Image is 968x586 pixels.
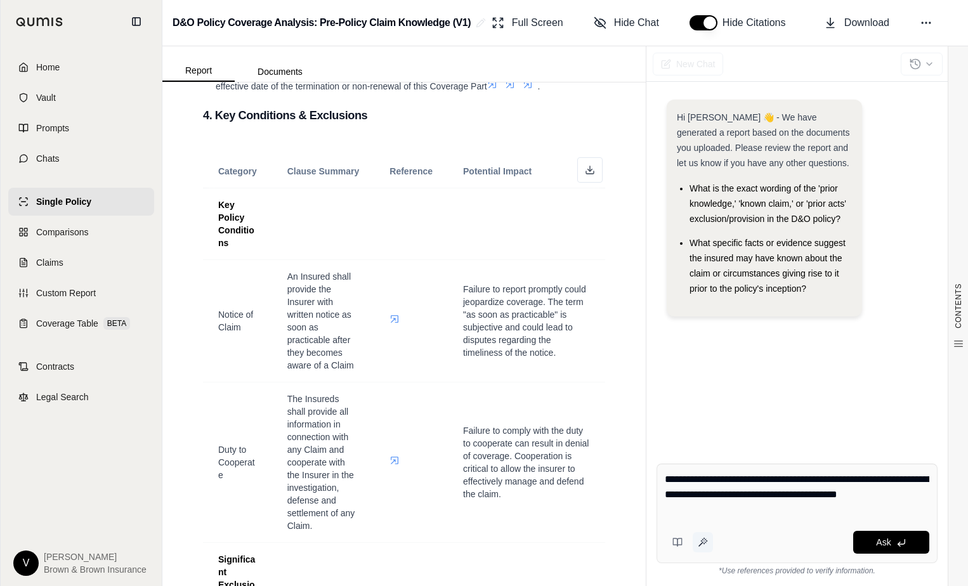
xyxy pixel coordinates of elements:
button: Hide Chat [589,10,664,36]
span: Vault [36,91,56,104]
button: Report [162,60,235,82]
span: Custom Report [36,287,96,299]
a: Vault [8,84,154,112]
a: Claims [8,249,154,277]
a: Contracts [8,353,154,381]
span: . [538,81,540,91]
a: Custom Report [8,279,154,307]
a: Legal Search [8,383,154,411]
span: in the D&O, EPL, and Fiduciary Liability Coverage Parts, but it only applies to Wrongful Acts whi... [216,51,598,91]
div: *Use references provided to verify information. [657,563,938,576]
span: The Insureds shall provide all information in connection with any Claim and cooperate with the In... [287,394,355,531]
h2: D&O Policy Coverage Analysis: Pre-Policy Claim Knowledge (V1) [173,11,471,34]
button: Collapse sidebar [126,11,147,32]
span: Full Screen [512,15,563,30]
span: Ask [876,537,891,547]
span: Home [36,61,60,74]
button: Full Screen [487,10,568,36]
span: Failure to report promptly could jeopardize coverage. The term "as soon as practicable" is subjec... [463,284,586,358]
span: Clause Summary [287,166,360,176]
span: Brown & Brown Insurance [44,563,147,576]
button: Documents [235,62,325,82]
a: Comparisons [8,218,154,246]
span: Coverage Table [36,317,98,330]
span: Contracts [36,360,74,373]
span: What is the exact wording of the 'prior knowledge,' 'known claim,' or 'prior acts' exclusion/prov... [690,183,846,224]
span: [PERSON_NAME] [44,550,147,563]
span: Chats [36,152,60,165]
span: Duty to Cooperate [218,445,255,480]
a: Single Policy [8,188,154,216]
h3: 4. Key Conditions & Exclusions [203,104,605,127]
button: Ask [853,531,929,554]
a: Chats [8,145,154,173]
a: Home [8,53,154,81]
span: What specific facts or evidence suggest the insured may have known about the claim or circumstanc... [690,238,846,294]
span: Prompts [36,122,69,134]
span: Hi [PERSON_NAME] 👋 - We have generated a report based on the documents you uploaded. Please revie... [677,112,849,168]
span: Failure to comply with the duty to cooperate can result in denial of coverage. Cooperation is cri... [463,426,589,499]
img: Qumis Logo [16,17,63,27]
span: CONTENTS [953,283,964,329]
button: Download as Excel [577,157,603,183]
a: Prompts [8,114,154,142]
div: V [13,550,39,576]
span: Reference [389,166,433,176]
span: Key Policy Conditions [218,200,254,248]
a: Coverage TableBETA [8,309,154,337]
span: An Insured shall provide the Insurer with written notice as soon as practicable after they become... [287,271,354,370]
span: Comparisons [36,226,88,238]
span: BETA [103,317,130,330]
span: Potential Impact [463,166,532,176]
span: Claims [36,256,63,269]
span: Hide Citations [723,15,794,30]
span: Single Policy [36,195,91,208]
span: Legal Search [36,391,89,403]
span: Notice of Claim [218,309,253,332]
span: Category [218,166,257,176]
span: Hide Chat [614,15,659,30]
button: Download [819,10,894,36]
span: Download [844,15,889,30]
